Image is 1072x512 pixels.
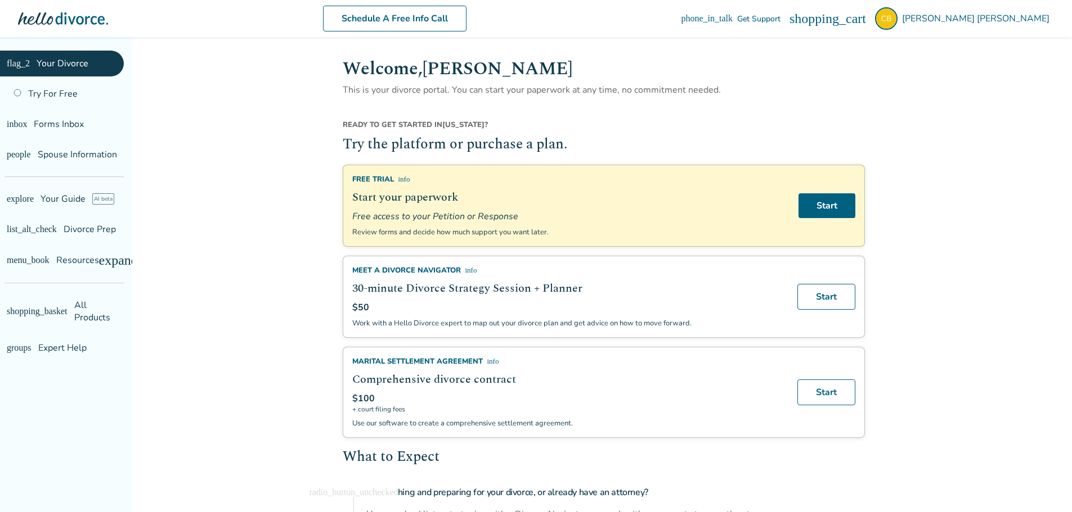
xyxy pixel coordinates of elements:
[465,266,473,274] span: info
[74,193,96,205] span: AI beta
[352,210,785,223] span: Free access to your Petition or Response
[797,379,855,405] a: Start
[875,7,898,30] img: celanbeausoleil@gmail.com
[352,392,375,405] span: $100
[23,118,73,130] span: Forms Inbox
[343,120,442,130] span: Ready to get started in
[797,284,855,310] a: Start
[7,254,65,266] span: Resources
[104,253,117,267] span: expand_more
[343,134,865,156] h2: Try the platform or purchase a plan.
[352,227,785,237] p: Review forms and decide how much support you want later.
[1016,458,1072,512] iframe: Chat Widget
[352,405,784,414] span: + court filing fees
[800,13,844,24] span: Get Support
[787,13,844,24] a: phone_in_talkGet Support
[352,280,784,297] h2: 30-minute Divorce Strategy Session + Planner
[7,301,16,310] span: shopping_basket
[853,12,866,25] span: shopping_cart
[7,331,16,340] span: groups
[398,175,406,183] span: info
[799,193,855,218] a: Start
[352,174,785,184] div: Free Trial
[352,371,784,388] h2: Comprehensive divorce contract
[349,488,358,497] span: radio_button_unchecked
[343,55,865,83] h1: Welcome, [PERSON_NAME]
[343,120,865,134] div: [US_STATE] ?
[7,225,16,234] span: list_alt_check
[343,447,865,468] h2: What to Expect
[352,301,369,314] span: $50
[352,356,784,366] div: Marital Settlement Agreement
[7,59,16,68] span: flag_2
[352,265,784,275] div: Meet a divorce navigator
[787,14,796,23] span: phone_in_talk
[352,318,784,328] p: Work with a Hello Divorce expert to map out your divorce plan and get advice on how to move forward.
[7,150,16,159] span: people
[487,357,495,365] span: info
[343,83,865,97] p: This is your divorce portal. You can start your paperwork at any time, no commitment needed.
[7,194,16,203] span: explore
[376,6,519,31] a: Schedule A Free Info Call
[7,256,16,265] span: menu_book
[902,12,1054,25] span: [PERSON_NAME] [PERSON_NAME]
[352,418,784,428] p: Use our software to create a comprehensive settlement agreement.
[352,189,785,206] h2: Start your paperwork
[366,481,865,504] h4: Researching and preparing for your divorce, or already have an attorney?
[7,120,16,129] span: inbox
